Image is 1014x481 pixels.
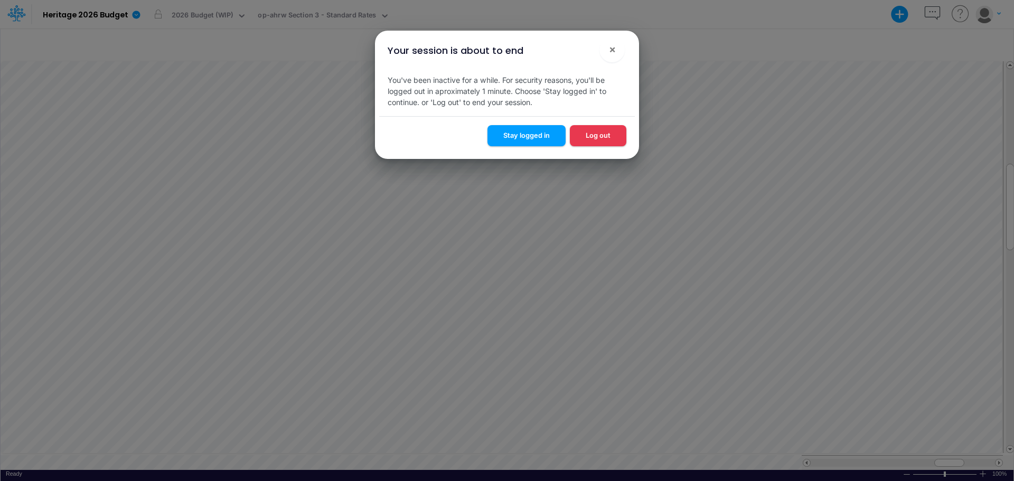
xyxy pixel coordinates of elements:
button: Close [599,37,625,62]
button: Stay logged in [487,125,566,146]
div: You've been inactive for a while. For security reasons, you'll be logged out in aproximately 1 mi... [379,66,635,116]
span: × [609,43,616,55]
button: Log out [570,125,626,146]
div: Your session is about to end [388,43,523,58]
